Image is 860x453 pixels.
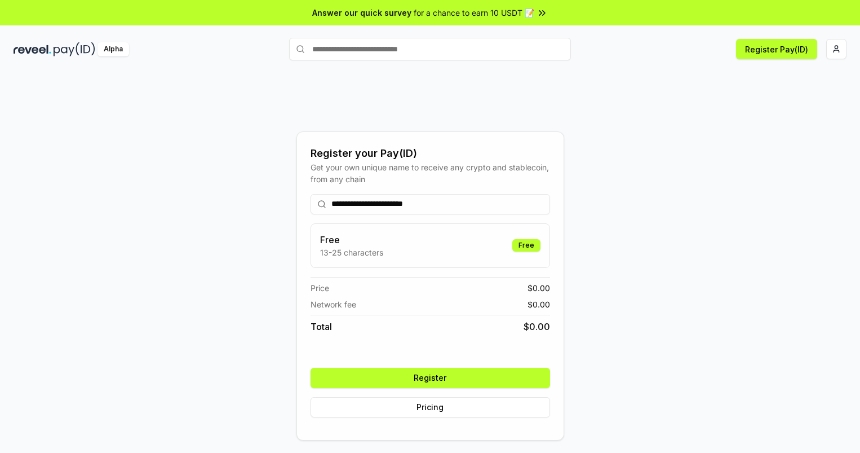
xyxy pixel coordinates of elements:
[527,298,550,310] span: $ 0.00
[311,282,329,294] span: Price
[311,397,550,417] button: Pricing
[320,233,383,247] h3: Free
[320,247,383,258] p: 13-25 characters
[311,146,550,161] div: Register your Pay(ID)
[311,368,550,388] button: Register
[512,239,540,252] div: Free
[524,320,550,333] span: $ 0.00
[736,39,817,59] button: Register Pay(ID)
[414,7,534,19] span: for a chance to earn 10 USDT 📝
[311,320,332,333] span: Total
[54,42,95,56] img: pay_id
[311,161,550,185] div: Get your own unique name to receive any crypto and stablecoin, from any chain
[527,282,550,294] span: $ 0.00
[14,42,51,56] img: reveel_dark
[97,42,129,56] div: Alpha
[311,298,356,310] span: Network fee
[312,7,411,19] span: Answer our quick survey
